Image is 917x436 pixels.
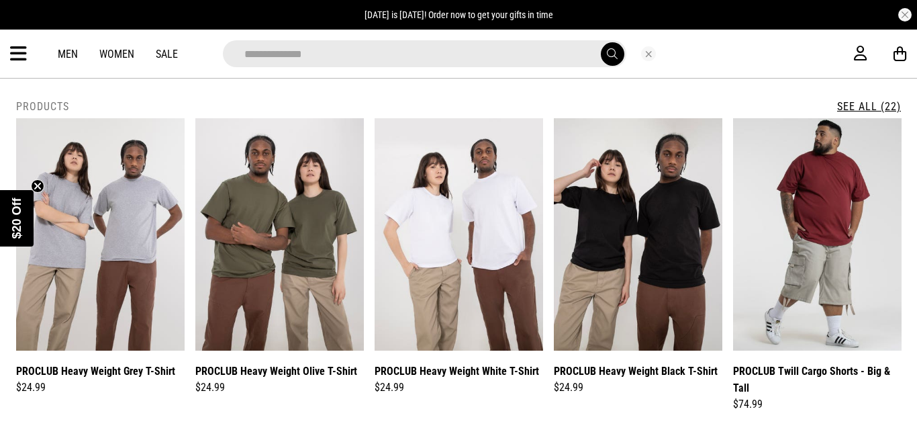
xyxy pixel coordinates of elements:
[11,5,51,46] button: Open LiveChat chat widget
[554,363,718,380] a: PROCLUB Heavy Weight Black T-Shirt
[375,380,543,396] div: $24.99
[16,363,175,380] a: PROCLUB Heavy Weight Grey T-Shirt
[16,118,185,351] img: Proclub Heavy Weight Grey T-shirt in Grey
[195,380,364,396] div: $24.99
[375,118,543,351] img: Proclub Heavy Weight White T-shirt in White
[554,118,722,351] img: Proclub Heavy Weight Black T-shirt in Black
[16,100,69,113] h2: Products
[195,363,357,380] a: PROCLUB Heavy Weight Olive T-Shirt
[16,380,185,396] div: $24.99
[554,380,722,396] div: $24.99
[10,198,23,238] span: $20 Off
[733,363,902,396] a: PROCLUB Twill Cargo Shorts - Big & Tall
[195,118,364,351] img: Proclub Heavy Weight Olive T-shirt in Green
[58,48,78,60] a: Men
[733,118,902,351] img: Proclub Twill Cargo Shorts - Big & Tall in Beige
[99,48,134,60] a: Women
[837,100,901,113] a: See All (22)
[156,48,178,60] a: Sale
[375,363,539,380] a: PROCLUB Heavy Weight White T-Shirt
[733,396,902,412] div: $74.99
[31,179,44,193] button: Close teaser
[641,46,656,61] button: Close search
[365,9,553,20] span: [DATE] is [DATE]! Order now to get your gifts in time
